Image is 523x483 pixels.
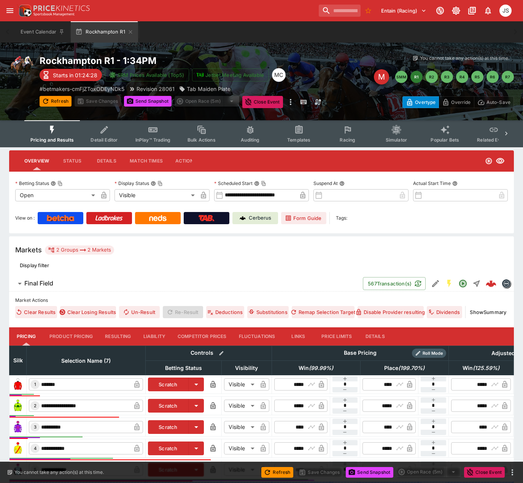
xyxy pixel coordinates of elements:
[60,306,116,318] button: Clear Losing Results
[281,212,326,224] a: Form Guide
[242,96,283,108] button: Close Event
[227,363,266,373] span: Visibility
[486,98,510,106] p: Auto-Save
[216,348,226,358] button: Bulk edit
[224,400,257,412] div: Visible
[53,356,119,365] span: Selection Name (7)
[449,4,463,18] button: Toggle light/dark mode
[346,467,393,478] button: Send Snapshot
[474,96,514,108] button: Auto-Save
[233,327,281,346] button: Fluctuations
[499,5,512,17] div: John Seaton
[124,96,172,107] button: Send Snapshot
[9,327,43,346] button: Pricing
[232,212,278,224] a: Cerberus
[214,180,253,187] p: Scheduled Start
[249,214,271,222] p: Cerberus
[32,446,38,451] span: 4
[465,4,479,18] button: Documentation
[340,137,355,143] span: Racing
[261,181,266,186] button: Copy To Clipboard
[149,215,166,221] img: Neds
[415,98,436,106] p: Overtype
[502,279,511,288] div: betmakers
[452,181,458,186] button: Actual Start Time
[48,245,111,255] div: 2 Groups 2 Markets
[402,96,439,108] button: Overtype
[148,420,189,434] button: Scratch
[292,306,354,318] button: Remap Selection Target
[206,306,245,318] button: Deductions
[290,363,342,373] span: Win(99.99%)
[247,306,289,318] button: Substitutions
[196,71,204,79] img: jetbet-logo.svg
[456,71,468,83] button: R4
[286,96,295,108] button: more
[33,382,38,387] span: 1
[40,85,124,93] p: Copy To Clipboard
[456,277,470,290] button: Open
[319,5,361,17] input: search
[363,277,426,290] button: 567Transaction(s)
[137,85,175,93] p: Revision 28061
[10,346,27,375] th: Silk
[105,69,189,81] button: SRM Prices Available (Top5)
[114,180,149,187] p: Display Status
[15,180,49,187] p: Betting Status
[483,276,499,291] a: 64b99b1a-d328-4222-900d-e7ed71adaa07
[485,157,493,165] svg: Open
[169,152,203,170] button: Actions
[148,378,189,391] button: Scratch
[12,400,24,412] img: runner 2
[287,137,310,143] span: Templates
[451,98,471,106] p: Override
[199,215,215,221] img: TabNZ
[15,295,508,306] label: Market Actions
[402,96,514,108] div: Start From
[179,85,231,93] div: Tab Maiden Plate
[470,277,483,290] button: Straight
[30,137,74,143] span: Pricing and Results
[99,327,137,346] button: Resulting
[55,152,89,170] button: Status
[14,469,104,476] p: You cannot take any action(s) at this time.
[114,189,197,201] div: Visible
[32,424,38,430] span: 3
[376,363,433,373] span: Place(199.70%)
[395,71,407,83] button: SMM
[486,71,499,83] button: R6
[18,152,55,170] button: Overview
[281,327,315,346] button: Links
[502,71,514,83] button: R7
[12,378,24,391] img: runner 1
[33,13,75,16] img: Sportsbook Management
[40,55,316,67] h2: Copy To Clipboard
[119,306,160,318] span: Un-Result
[157,363,210,373] span: Betting Status
[12,442,24,454] img: runner 4
[15,259,54,271] button: Display filter
[471,71,483,83] button: R5
[315,327,358,346] button: Price Limits
[15,245,42,254] h5: Markets
[464,467,505,478] button: Close Event
[24,279,53,287] h6: Final Field
[420,350,446,357] span: Roll Mode
[431,137,459,143] span: Popular Bets
[469,306,508,318] button: ShowSummary
[151,181,156,186] button: Display StatusCopy To Clipboard
[309,363,333,373] em: ( 99.99 %)
[241,137,259,143] span: Auditing
[9,276,363,291] button: Final Field
[9,55,33,79] img: horse_racing.png
[313,180,338,187] p: Suspend At
[341,348,380,358] div: Base Pricing
[486,278,496,289] div: 64b99b1a-d328-4222-900d-e7ed71adaa07
[454,363,508,373] span: Win(125.59%)
[224,442,257,454] div: Visible
[413,180,451,187] p: Actual Start Time
[473,363,499,373] em: ( 125.59 %)
[339,181,345,186] button: Suspend At
[481,4,495,18] button: Notifications
[17,3,32,18] img: PriceKinetics Logo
